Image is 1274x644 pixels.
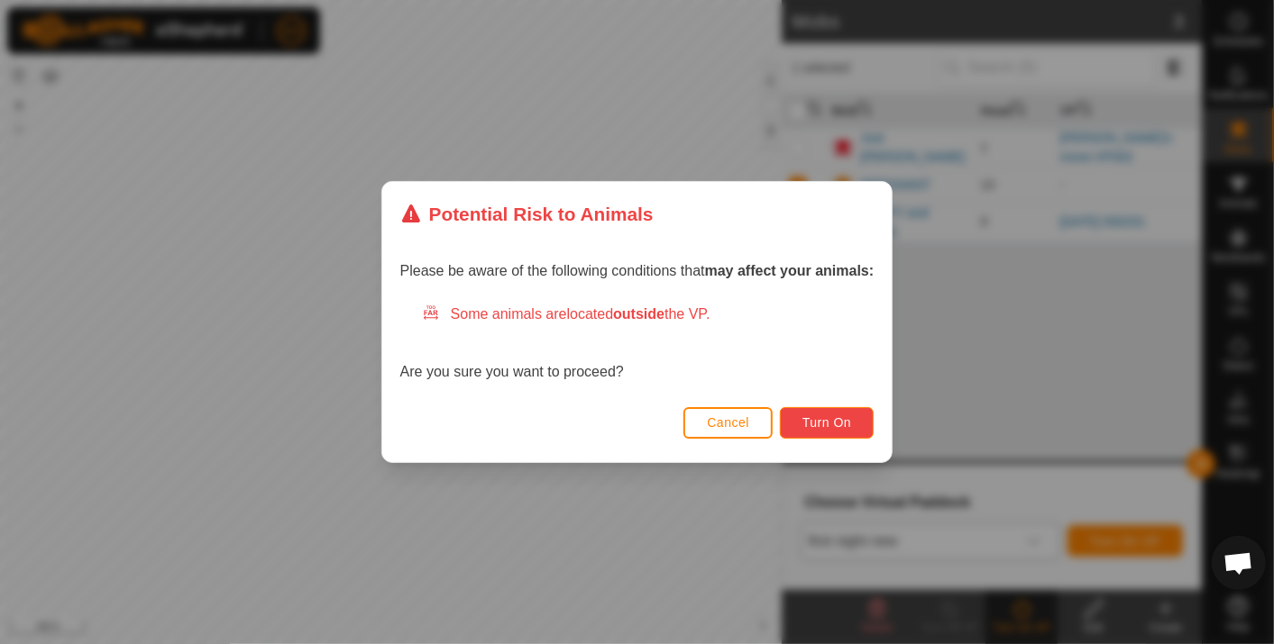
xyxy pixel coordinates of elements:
[567,306,710,322] span: located the VP.
[705,263,875,278] strong: may affect your animals:
[683,407,773,439] button: Cancel
[707,415,749,430] span: Cancel
[400,200,654,228] div: Potential Risk to Animals
[400,263,875,278] span: Please be aware of the following conditions that
[802,415,851,430] span: Turn On
[422,304,875,325] div: Some animals are
[780,407,874,439] button: Turn On
[400,304,875,383] div: Are you sure you want to proceed?
[613,306,664,322] strong: outside
[1212,536,1266,590] div: Open chat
